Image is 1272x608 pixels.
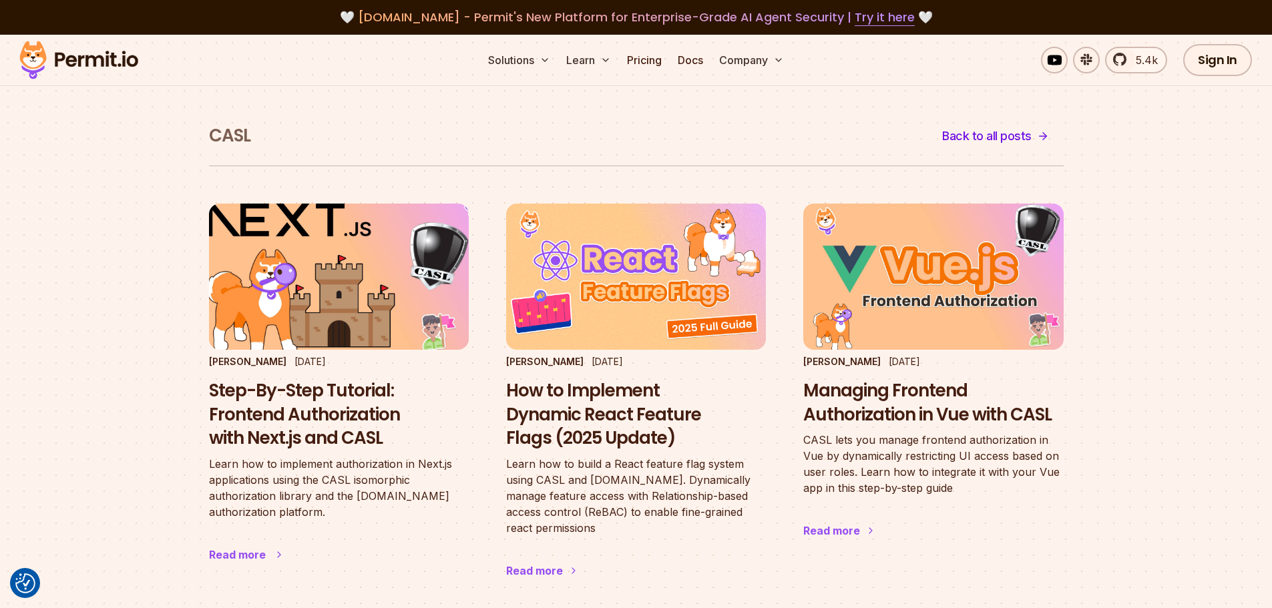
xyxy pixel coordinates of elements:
a: Back to all posts [927,120,1064,152]
img: Managing Frontend Authorization in Vue with CASL [803,204,1063,350]
a: Docs [672,47,708,73]
h1: CASL [209,124,250,148]
img: Permit logo [13,37,144,83]
p: [PERSON_NAME] [803,355,881,368]
a: 5.4k [1105,47,1167,73]
button: Solutions [483,47,556,73]
a: Pricing [622,47,667,73]
time: [DATE] [889,356,920,367]
a: Step-By-Step Tutorial: Frontend Authorization with Next.js and CASL[PERSON_NAME][DATE]Step-By-Ste... [209,204,469,589]
h3: How to Implement Dynamic React Feature Flags (2025 Update) [506,379,766,450]
img: Step-By-Step Tutorial: Frontend Authorization with Next.js and CASL [196,196,481,357]
a: Managing Frontend Authorization in Vue with CASL[PERSON_NAME][DATE]Managing Frontend Authorizatio... [803,204,1063,566]
p: [PERSON_NAME] [506,355,584,368]
h3: Step-By-Step Tutorial: Frontend Authorization with Next.js and CASL [209,379,469,450]
p: CASL lets you manage frontend authorization in Vue by dynamically restricting UI access based on ... [803,432,1063,496]
p: Learn how to implement authorization in Next.js applications using the CASL isomorphic authorizat... [209,456,469,520]
a: How to Implement Dynamic React Feature Flags (2025 Update)[PERSON_NAME][DATE]How to Implement Dyn... [506,204,766,605]
img: Revisit consent button [15,573,35,593]
button: Company [714,47,789,73]
span: 5.4k [1128,52,1158,68]
time: [DATE] [294,356,326,367]
time: [DATE] [592,356,623,367]
span: Back to all posts [942,127,1032,145]
button: Learn [561,47,616,73]
img: How to Implement Dynamic React Feature Flags (2025 Update) [506,204,766,350]
div: Read more [803,523,860,539]
div: Read more [506,563,563,579]
div: 🤍 🤍 [32,8,1240,27]
span: [DOMAIN_NAME] - Permit's New Platform for Enterprise-Grade AI Agent Security | [358,9,915,25]
h3: Managing Frontend Authorization in Vue with CASL [803,379,1063,427]
p: Learn how to build a React feature flag system using CASL and [DOMAIN_NAME]. Dynamically manage f... [506,456,766,536]
p: [PERSON_NAME] [209,355,286,368]
a: Sign In [1183,44,1252,76]
button: Consent Preferences [15,573,35,593]
a: Try it here [855,9,915,26]
div: Read more [209,547,266,563]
